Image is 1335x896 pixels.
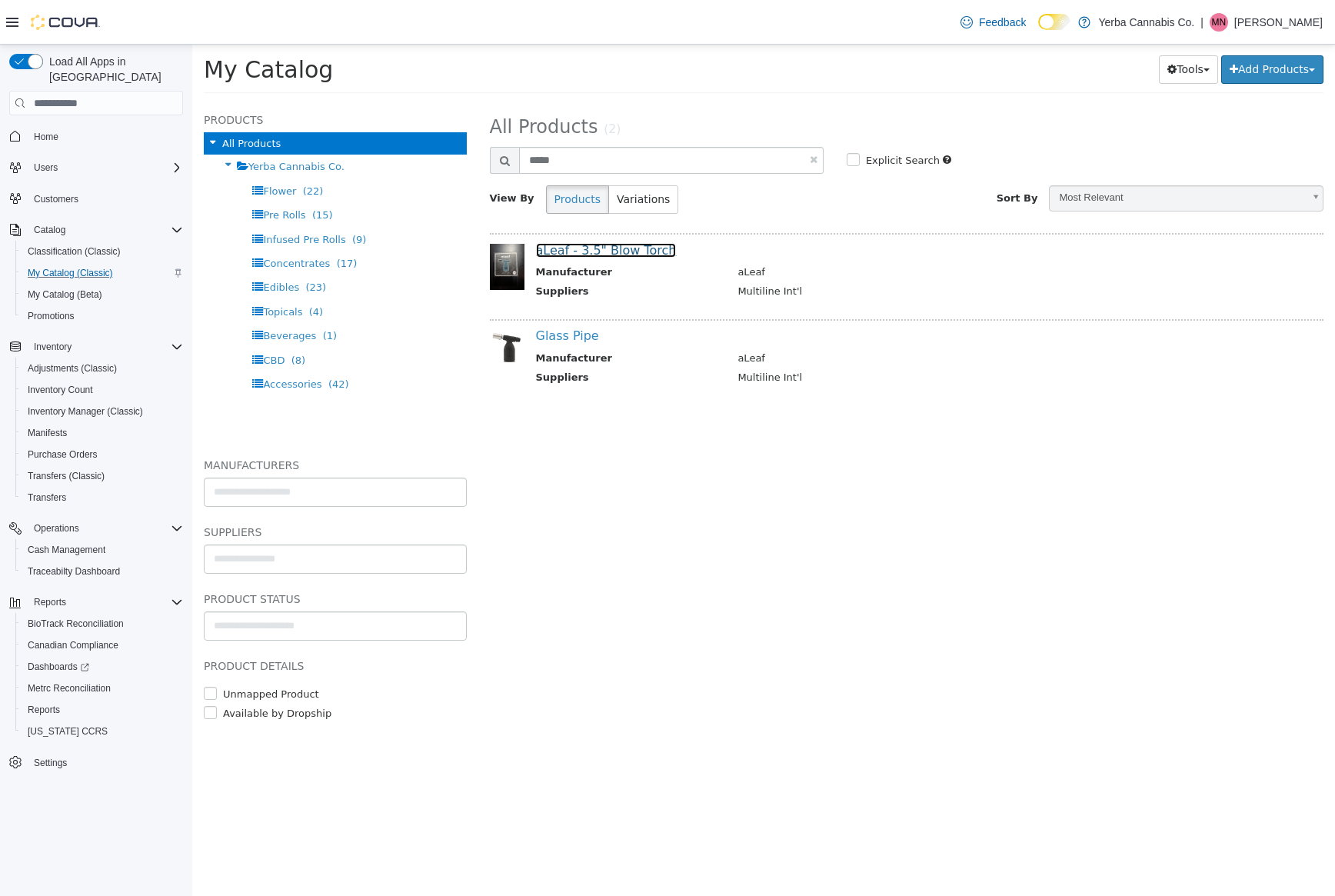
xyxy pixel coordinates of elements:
button: Reports [28,593,72,611]
span: (15) [120,165,141,176]
span: Yerba Cannabis Co. [56,116,152,128]
span: Sort By [804,148,846,159]
button: Users [28,158,64,177]
label: Explicit Search [670,108,747,124]
a: [US_STATE] CCRS [22,722,114,741]
span: Inventory Count [22,381,183,399]
a: Inventory Count [22,381,99,399]
button: Settings [3,751,189,774]
a: Home [28,128,65,146]
span: (4) [117,261,131,273]
button: Traceabilty Dashboard [15,561,189,582]
span: Topicals [71,261,110,273]
span: Classification (Classic) [22,242,183,261]
button: Variations [416,141,486,169]
span: Traceabilty Dashboard [22,562,183,581]
p: | [1200,13,1203,32]
span: Operations [34,522,79,535]
button: Promotions [15,305,189,327]
span: Load All Apps in [GEOGRAPHIC_DATA] [43,54,183,85]
span: Dashboards [28,661,89,673]
span: (22) [111,141,132,152]
span: Infused Pre Rolls [71,189,153,201]
label: Unmapped Product [27,642,127,658]
a: Purchase Orders [22,445,104,464]
div: Michael Nezi [1210,13,1228,32]
button: Transfers (Classic) [15,465,189,487]
span: Transfers [28,491,66,504]
span: Customers [28,189,183,208]
h5: Suppliers [12,478,275,497]
button: Adjustments (Classic) [15,358,189,379]
span: Catalog [28,221,183,239]
td: aLeaf [534,306,1106,325]
span: Metrc Reconciliation [22,679,183,698]
th: Suppliers [344,239,534,258]
span: Users [28,158,183,177]
nav: Complex example [9,118,183,814]
button: Add Products [1029,11,1131,39]
span: Purchase Orders [22,445,183,464]
span: Accessories [71,334,129,345]
a: Customers [28,190,85,208]
a: Transfers [22,488,72,507]
span: Edibles [71,237,107,248]
p: Yerba Cannabis Co. [1098,13,1194,32]
a: My Catalog (Classic) [22,264,119,282]
span: Purchase Orders [28,448,98,461]
span: My Catalog (Classic) [28,267,113,279]
span: Most Relevant [857,142,1110,165]
input: Dark Mode [1038,14,1070,30]
span: BioTrack Reconciliation [28,618,124,630]
span: View By [298,148,342,159]
a: aLeaf - 3.5" Blow Torch [344,198,484,213]
span: Adjustments (Classic) [22,359,183,378]
label: Available by Dropship [27,661,139,677]
span: Customers [34,193,78,205]
span: Dashboards [22,658,183,676]
span: Feedback [979,15,1026,30]
td: Multiline Int'l [534,325,1106,345]
button: Home [3,125,189,147]
span: Settings [34,757,67,769]
button: Operations [28,519,85,538]
button: My Catalog (Beta) [15,284,189,305]
span: CBD [71,310,92,321]
span: Users [34,162,58,174]
span: Inventory Manager (Classic) [28,405,143,418]
span: Home [34,131,58,143]
span: Reports [28,593,183,611]
button: Tools [967,11,1026,39]
a: Transfers (Classic) [22,467,111,485]
button: Inventory [3,336,189,358]
span: Reports [34,596,66,608]
img: Cova [31,15,100,30]
a: BioTrack Reconciliation [22,615,130,633]
a: Dashboards [15,656,189,678]
span: Metrc Reconciliation [28,682,111,694]
span: Manifests [22,424,183,442]
button: Purchase Orders [15,444,189,465]
img: 150 [298,285,332,318]
a: Feedback [954,7,1032,38]
span: Canadian Compliance [22,636,183,655]
button: Metrc Reconciliation [15,678,189,699]
h5: Product Status [12,545,275,564]
span: Concentrates [71,213,138,225]
button: Canadian Compliance [15,635,189,656]
a: Canadian Compliance [22,636,125,655]
td: Multiline Int'l [534,239,1106,258]
span: Washington CCRS [22,722,183,741]
button: My Catalog (Classic) [15,262,189,284]
span: [US_STATE] CCRS [28,725,108,738]
button: Reports [15,699,189,721]
button: [US_STATE] CCRS [15,721,189,742]
span: (1) [131,285,145,297]
span: BioTrack Reconciliation [22,615,183,633]
img: 150 [298,199,332,245]
a: Classification (Classic) [22,242,127,261]
button: Users [3,157,189,178]
button: Customers [3,188,189,210]
span: Reports [28,704,60,716]
button: Catalog [28,221,72,239]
